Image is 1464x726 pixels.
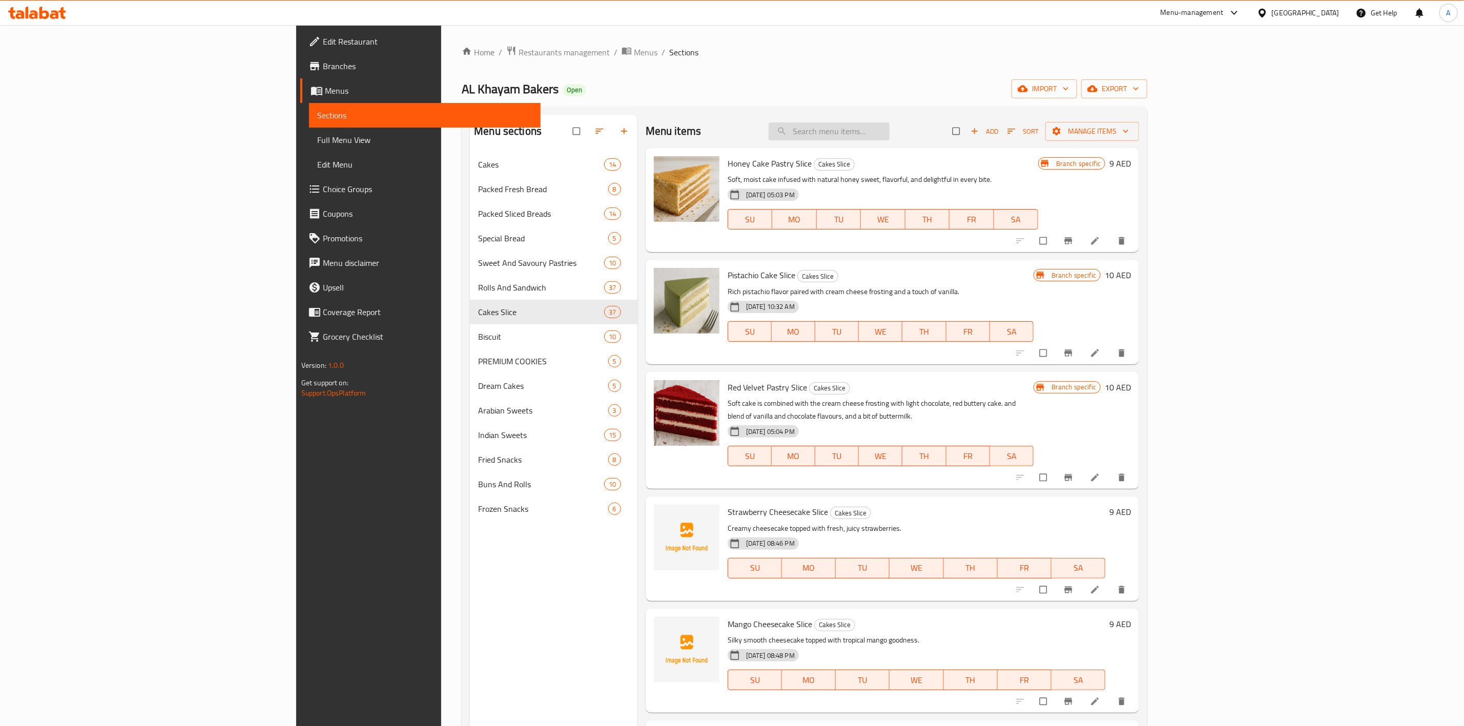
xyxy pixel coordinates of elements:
[1110,230,1135,252] button: delete
[519,46,610,58] span: Restaurants management
[654,505,719,570] img: Strawberry Cheesecake Slice
[814,158,854,170] span: Cakes Slice
[971,126,998,137] span: Add
[609,234,621,243] span: 5
[742,427,799,437] span: [DATE] 05:04 PM
[814,619,855,631] div: Cakes Slice
[728,616,812,632] span: Mango Cheesecake Slice
[728,173,1038,186] p: Soft, moist cake infused with natural honey sweet, flavorful, and delightful in every bite.
[634,46,657,58] span: Menus
[605,307,620,317] span: 37
[588,120,613,142] span: Sort sections
[323,35,532,48] span: Edit Restaurant
[301,359,326,372] span: Version:
[742,190,799,200] span: [DATE] 05:03 PM
[1090,585,1102,595] a: Edit menu item
[608,503,621,515] div: items
[1002,673,1047,688] span: FR
[1034,231,1055,251] span: Select to update
[1090,236,1102,246] a: Edit menu item
[910,212,945,227] span: TH
[946,321,990,342] button: FR
[478,330,604,343] span: Biscuit
[605,160,620,170] span: 14
[1090,348,1102,358] a: Edit menu item
[608,453,621,466] div: items
[1005,123,1041,139] button: Sort
[478,158,604,171] span: Cakes
[604,158,621,171] div: items
[815,619,855,631] span: Cakes Slice
[478,355,608,367] div: PREMIUM COOKIES
[894,561,939,575] span: WE
[819,324,855,339] span: TU
[859,321,902,342] button: WE
[836,558,890,578] button: TU
[478,208,604,220] div: Packed Sliced Breads
[998,558,1051,578] button: FR
[946,121,968,141] span: Select section
[654,617,719,682] img: Mango Cheesecake Slice
[742,302,799,312] span: [DATE] 10:32 AM
[728,285,1034,298] p: Rich pistachio flavor paired with cream cheese frosting and a touch of vanilla.
[769,122,890,140] input: search
[1105,268,1131,282] h6: 10 AED
[732,673,778,688] span: SU
[968,123,1001,139] span: Add item
[609,406,621,416] span: 3
[728,504,828,520] span: Strawberry Cheesecake Slice
[604,306,621,318] div: items
[301,376,348,389] span: Get support on:
[728,670,782,690] button: SU
[994,209,1038,230] button: SA
[478,453,608,466] div: Fried Snacks
[300,251,541,275] a: Menu disclaimer
[776,324,811,339] span: MO
[470,423,637,447] div: Indian Sweets15
[325,85,532,97] span: Menus
[1272,7,1339,18] div: [GEOGRAPHIC_DATA]
[605,258,620,268] span: 10
[506,46,610,59] a: Restaurants management
[1047,382,1100,392] span: Branch specific
[462,46,1147,59] nav: breadcrumb
[609,504,621,514] span: 6
[613,120,637,142] button: Add section
[810,382,850,394] span: Cakes Slice
[815,446,859,466] button: TU
[470,275,637,300] div: Rolls And Sandwich37
[990,446,1034,466] button: SA
[300,275,541,300] a: Upsell
[728,321,772,342] button: SU
[906,324,942,339] span: TH
[478,478,604,490] div: Buns And Rolls
[1161,7,1224,19] div: Menu-management
[301,386,366,400] a: Support.OpsPlatform
[478,380,608,392] div: Dream Cakes
[772,209,816,230] button: MO
[622,46,657,59] a: Menus
[478,429,604,441] span: Indian Sweets
[654,380,719,446] img: Red Velvet Pastry Slice
[1051,558,1105,578] button: SA
[608,404,621,417] div: items
[470,349,637,374] div: PREMIUM COOKIES5
[772,446,815,466] button: MO
[470,201,637,226] div: Packed Sliced Breads14
[608,183,621,195] div: items
[1081,79,1147,98] button: export
[944,670,998,690] button: TH
[478,404,608,417] div: Arabian Sweets
[1034,343,1055,363] span: Select to update
[654,156,719,222] img: Honey Cake Pastry Slice
[300,201,541,226] a: Coupons
[309,152,541,177] a: Edit Menu
[1057,466,1082,489] button: Branch-specific-item
[478,306,604,318] span: Cakes Slice
[815,321,859,342] button: TU
[728,634,1105,647] p: Silky smooth cheesecake topped with tropical mango goodness.
[954,212,989,227] span: FR
[1012,79,1077,98] button: import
